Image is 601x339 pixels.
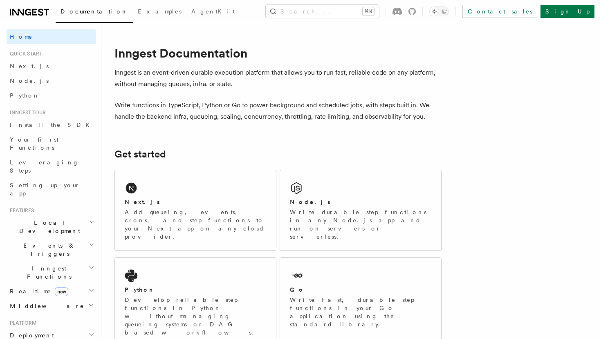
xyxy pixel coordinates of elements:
a: Examples [133,2,186,22]
h2: Node.js [290,198,330,206]
h1: Inngest Documentation [114,46,442,60]
span: Install the SDK [10,122,94,128]
span: new [55,287,68,296]
a: Node.jsWrite durable step functions in any Node.js app and run on servers or serverless. [280,170,442,251]
span: Examples [138,8,182,15]
a: Setting up your app [7,178,96,201]
kbd: ⌘K [363,7,374,16]
button: Toggle dark mode [429,7,449,16]
span: Setting up your app [10,182,80,197]
h2: Next.js [125,198,160,206]
p: Add queueing, events, crons, and step functions to your Next app on any cloud provider. [125,208,266,241]
button: Middleware [7,299,96,313]
a: Install the SDK [7,117,96,132]
button: Search...⌘K [266,5,379,18]
span: Local Development [7,219,89,235]
button: Inngest Functions [7,261,96,284]
a: Node.js [7,73,96,88]
a: Next.jsAdd queueing, events, crons, and step functions to your Next app on any cloud provider. [114,170,276,251]
span: Documentation [61,8,128,15]
p: Develop reliable step functions in Python without managing queueing systems or DAG based workflows. [125,296,266,337]
span: Node.js [10,78,49,84]
p: Write fast, durable step functions in your Go application using the standard library. [290,296,431,328]
a: Python [7,88,96,103]
h2: Python [125,286,155,294]
span: Inngest tour [7,109,46,116]
span: Events & Triggers [7,242,89,258]
span: AgentKit [191,8,235,15]
span: Realtime [7,287,68,295]
a: Home [7,29,96,44]
span: Platform [7,320,37,326]
a: Contact sales [462,5,537,18]
a: Your first Functions [7,132,96,155]
button: Events & Triggers [7,238,96,261]
button: Realtimenew [7,284,96,299]
p: Write durable step functions in any Node.js app and run on servers or serverless. [290,208,431,241]
span: Quick start [7,51,42,57]
a: AgentKit [186,2,240,22]
span: Features [7,207,34,214]
span: Middleware [7,302,84,310]
span: Python [10,92,40,99]
a: Documentation [56,2,133,23]
button: Local Development [7,215,96,238]
p: Inngest is an event-driven durable execution platform that allows you to run fast, reliable code ... [114,67,442,90]
span: Inngest Functions [7,264,88,281]
h2: Go [290,286,305,294]
a: Sign Up [540,5,594,18]
span: Home [10,33,33,41]
span: Leveraging Steps [10,159,79,174]
a: Next.js [7,59,96,73]
a: Get started [114,148,166,160]
span: Your first Functions [10,136,58,151]
span: Next.js [10,63,49,69]
p: Write functions in TypeScript, Python or Go to power background and scheduled jobs, with steps bu... [114,100,442,122]
a: Leveraging Steps [7,155,96,178]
